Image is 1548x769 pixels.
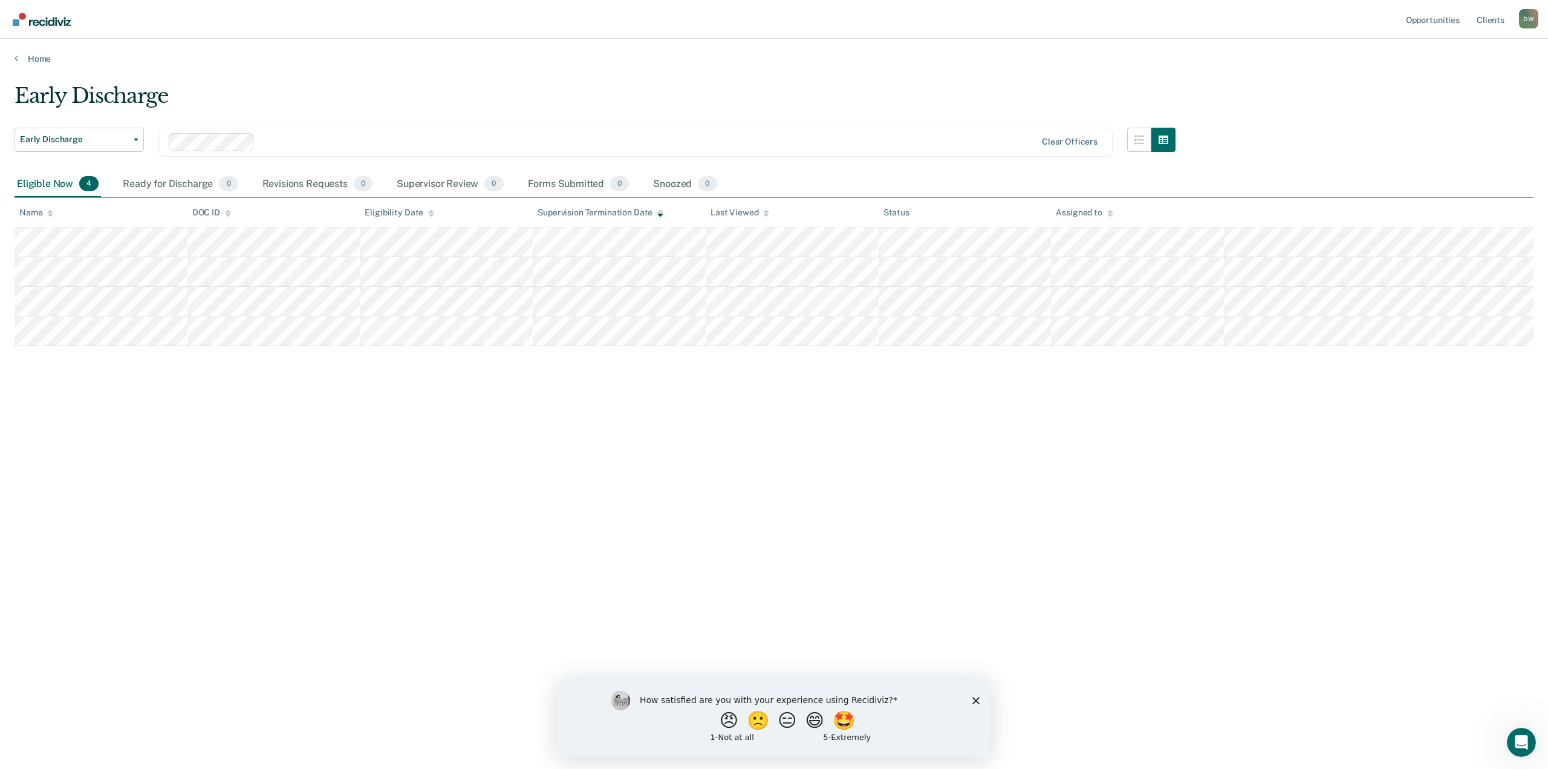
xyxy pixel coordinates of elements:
img: Recidiviz [13,13,71,26]
div: Status [883,208,909,218]
div: Assigned to [1056,208,1113,218]
button: Profile dropdown button [1519,9,1538,28]
div: Eligibility Date [365,208,434,218]
span: 0 [219,176,238,192]
div: Last Viewed [711,208,769,218]
div: Clear officers [1042,137,1098,147]
iframe: Survey by Kim from Recidiviz [558,679,990,757]
div: Name [19,208,53,218]
div: D W [1519,9,1538,28]
div: Supervisor Review0 [394,171,506,198]
span: 0 [698,176,717,192]
span: 0 [354,176,372,192]
div: Eligible Now4 [15,171,101,198]
div: DOC ID [192,208,231,218]
a: Home [15,53,1533,64]
div: Revisions Requests0 [260,171,375,198]
div: Forms Submitted0 [525,171,632,198]
div: Ready for Discharge0 [120,171,240,198]
span: 0 [484,176,503,192]
div: Supervision Termination Date [538,208,663,218]
span: 0 [610,176,629,192]
iframe: Intercom live chat [1507,728,1536,757]
div: Snoozed0 [651,171,719,198]
div: Early Discharge [15,83,1176,118]
button: Early Discharge [15,128,144,152]
span: Early Discharge [20,134,129,145]
span: 4 [79,176,99,192]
